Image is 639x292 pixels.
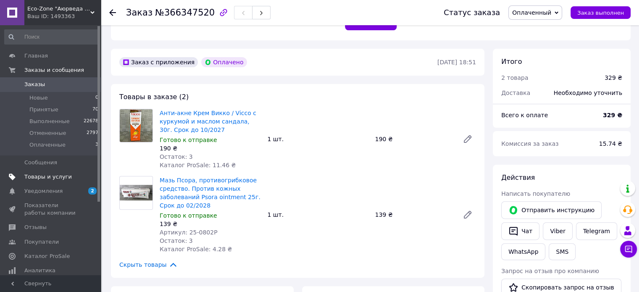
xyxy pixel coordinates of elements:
span: Заказы и сообщения [24,66,84,74]
a: Viber [543,222,572,240]
img: Мазь Псора, противогрибковое средство. Против кожных заболеваний Psora ointment 25г. Срок до 02/2028 [120,185,153,200]
span: Покупатели [24,238,59,246]
button: Чат с покупателем [620,241,637,258]
span: Оплаченные [29,141,66,149]
a: Мазь Псора, противогрибковое средство. Против кожных заболеваний Psora ointment 25г. Срок до 02/2028 [160,177,260,209]
span: Каталог ProSale: 11.46 ₴ [160,162,236,168]
span: Новые [29,94,48,102]
div: 1 шт. [264,209,371,221]
a: Telegram [576,222,617,240]
span: 22678 [84,118,98,125]
span: Остаток: 3 [160,153,193,160]
div: 139 ₴ [372,209,456,221]
span: Каталог ProSale [24,253,70,260]
span: Аналитика [24,267,55,274]
span: Заказ [126,8,153,18]
div: Ваш ID: 1493363 [27,13,101,20]
span: Готово к отправке [160,137,217,143]
div: Вернуться назад [109,8,116,17]
span: 2 [88,187,97,195]
span: Каталог ProSale: 4.28 ₴ [160,246,232,253]
span: Товары в заказе (2) [119,93,189,101]
span: №366347520 [155,8,215,18]
span: 2797 [87,129,98,137]
span: Главная [24,52,48,60]
button: SMS [549,243,576,260]
span: Показатели работы компании [24,202,78,217]
div: 190 ₴ [372,133,456,145]
div: Оплачено [201,57,247,67]
a: Редактировать [459,206,476,223]
button: Заказ выполнен [571,6,631,19]
time: [DATE] 18:51 [437,59,476,66]
div: 329 ₴ [605,74,622,82]
span: Остаток: 3 [160,237,193,244]
span: Отмененные [29,129,66,137]
span: Артикул: 25-0802Р [160,229,218,236]
span: Отзывы [24,224,47,231]
div: Необходимо уточнить [549,84,627,102]
span: Запрос на отзыв про компанию [501,268,599,274]
span: 0 [95,94,98,102]
span: Заказы [24,81,45,88]
span: Действия [501,174,535,182]
span: Товары и услуги [24,173,72,181]
span: 2 товара [501,74,528,81]
div: 1 шт. [264,133,371,145]
span: Оплаченный [512,9,551,16]
span: Заказ выполнен [577,10,624,16]
span: Всего к оплате [501,112,548,118]
button: Чат [501,222,539,240]
span: Скрыть товары [119,260,178,269]
span: Принятые [29,106,58,113]
div: 190 ₴ [160,144,260,153]
div: 139 ₴ [160,220,260,228]
span: Готово к отправке [160,212,217,219]
span: Сообщения [24,159,57,166]
a: Редактировать [459,131,476,147]
span: Выполненные [29,118,70,125]
div: Статус заказа [444,8,500,17]
span: Доставка [501,89,530,96]
span: Уведомления [24,187,63,195]
a: Анти-акне Крем Викко / Vicco с куркумой и маслом сандала, 30г. Срок до 10/2027 [160,110,256,133]
b: 329 ₴ [603,112,622,118]
span: Итого [501,58,522,66]
a: WhatsApp [501,243,545,260]
span: 3 [95,141,98,149]
span: Eco-Zone "Аюрведа для здоровья" [27,5,90,13]
button: Отправить инструкцию [501,201,602,219]
span: 15.74 ₴ [599,140,622,147]
span: 70 [92,106,98,113]
input: Поиск [4,29,99,45]
span: Написать покупателю [501,190,570,197]
div: Заказ с приложения [119,57,198,67]
img: Анти-акне Крем Викко / Vicco с куркумой и маслом сандала, 30г. Срок до 10/2027 [120,109,153,142]
span: Комиссия за заказ [501,140,559,147]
